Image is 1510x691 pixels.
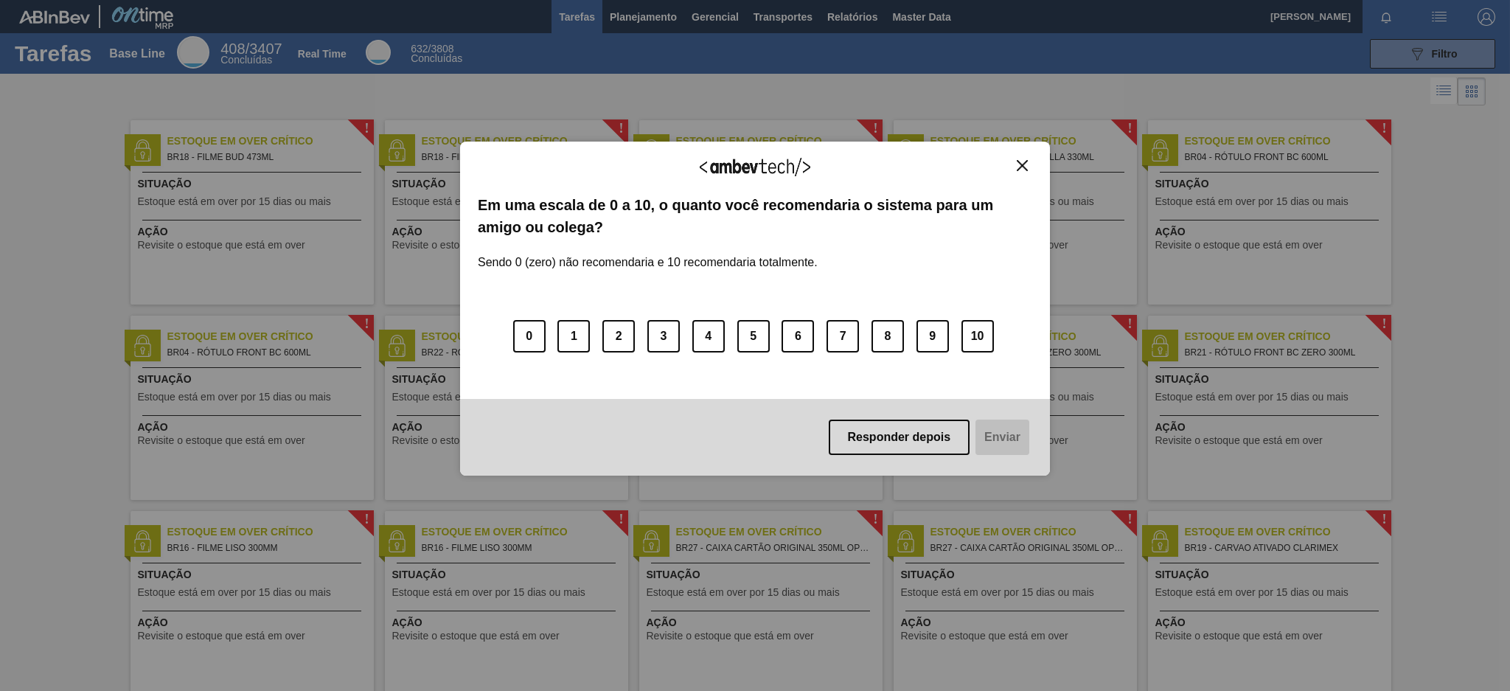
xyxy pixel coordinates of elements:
button: 1 [557,320,590,353]
button: 10 [961,320,994,353]
button: 7 [827,320,859,353]
button: 3 [647,320,680,353]
button: 8 [871,320,904,353]
button: 4 [692,320,725,353]
label: Em uma escala de 0 a 10, o quanto você recomendaria o sistema para um amigo ou colega? [478,194,1032,239]
button: 9 [916,320,949,353]
label: Sendo 0 (zero) não recomendaria e 10 recomendaria totalmente. [478,238,818,269]
button: Close [1012,159,1032,172]
button: 2 [602,320,635,353]
button: Responder depois [829,420,970,455]
button: 0 [513,320,546,353]
button: 5 [737,320,770,353]
img: Close [1017,160,1028,171]
img: Logo Ambevtech [700,158,810,176]
button: 6 [782,320,814,353]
